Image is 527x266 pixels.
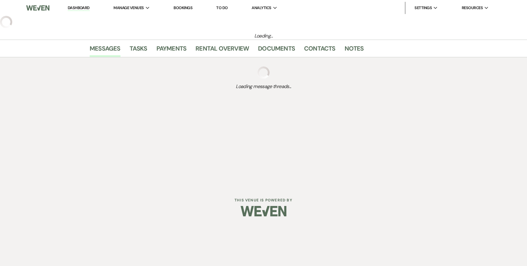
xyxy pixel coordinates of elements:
[241,200,286,222] img: Weven Logo
[174,5,192,10] a: Bookings
[304,44,335,57] a: Contacts
[216,5,228,10] a: To Do
[130,44,147,57] a: Tasks
[345,44,364,57] a: Notes
[195,44,249,57] a: Rental Overview
[462,5,483,11] span: Resources
[257,66,270,79] img: loading spinner
[90,44,120,57] a: Messages
[113,5,144,11] span: Manage Venues
[26,2,49,14] img: Weven Logo
[258,44,295,57] a: Documents
[156,44,187,57] a: Payments
[68,5,90,11] a: Dashboard
[252,5,271,11] span: Analytics
[414,5,432,11] span: Settings
[90,83,437,90] span: Loading message threads...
